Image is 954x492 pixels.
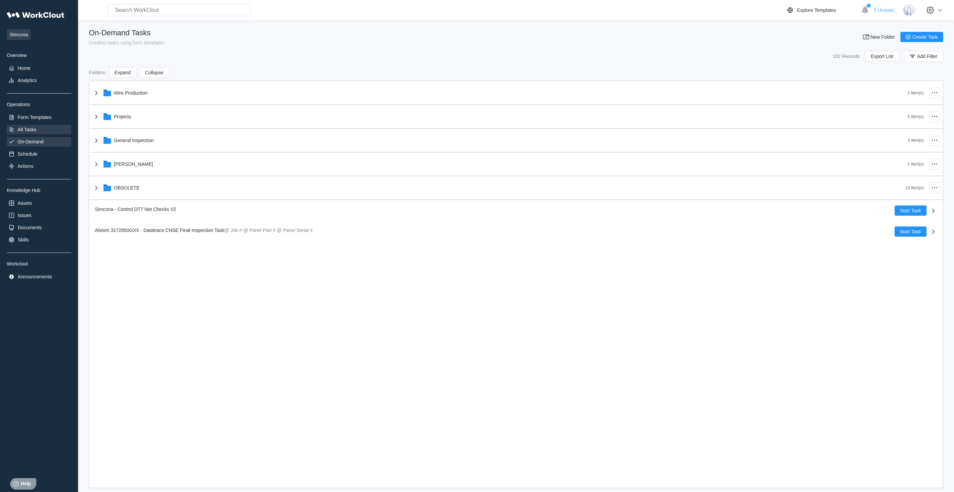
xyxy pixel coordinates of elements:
[7,63,71,73] a: Home
[904,51,943,62] button: Add Filter
[115,70,131,75] span: Expand
[277,228,313,233] mark: @ Panel Serial #
[874,7,893,13] span: 5 Unread
[7,29,31,40] span: Simcona
[18,78,37,83] div: Analytics
[908,114,923,119] div: 5 Item(s)
[900,32,943,42] button: Create Task
[18,139,43,144] div: On-Demand
[18,163,33,169] div: Actions
[114,161,153,167] div: [PERSON_NAME]
[18,151,37,157] div: Schedule
[908,138,923,143] div: 3 Item(s)
[18,213,31,218] div: Issues
[95,228,224,233] span: Alstom 3172850GXX - Datatrans CNSE Final Inspection Task
[7,113,71,122] a: Form Templates
[90,221,943,242] a: Alstom 3172850GXX - Datatrans CNSE Final Inspection Task@ Job #@ Panel Part #@ Panel Serial #Star...
[18,65,30,71] div: Home
[89,40,165,45] div: Conduct tasks using form templates
[7,137,71,146] a: On-Demand
[895,227,927,237] button: Start Task
[7,53,71,58] div: Overview
[908,91,923,95] div: 1 Item(s)
[797,7,836,13] div: Explore Templates
[7,211,71,220] a: Issues
[145,70,163,75] span: Collapse
[224,228,242,233] mark: @ Job #
[913,35,938,39] span: Create Task
[7,149,71,159] a: Schedule
[18,274,52,279] div: Announcements
[7,223,71,232] a: Documents
[18,115,52,120] div: Form Templates
[114,114,131,119] div: Projects
[89,70,106,75] div: Folders :
[908,162,923,166] div: 1 Item(s)
[108,4,250,16] input: Search WorkClout
[7,198,71,208] a: Assets
[7,76,71,85] a: Analytics
[95,206,176,212] span: Simcona - Control DT7 Net Checks V2
[18,200,32,206] div: Assets
[900,208,921,213] span: Start Task
[139,67,169,78] button: Collapse
[114,138,154,143] div: General Inspection
[109,67,136,78] button: Expand
[905,185,923,190] div: 12 Item(s)
[243,228,276,233] mark: @ Panel Part #
[917,54,937,59] span: Add Filter
[871,35,895,39] span: New Folder
[858,32,900,42] button: New Folder
[7,125,71,134] a: All Tasks
[89,28,165,37] div: On-Demand Tasks
[865,51,899,62] button: Export List
[833,54,860,59] div: 102 Records
[871,54,893,59] span: Export List
[7,261,71,267] div: Workclout
[895,205,927,216] button: Start Task
[7,102,71,107] div: Operations
[900,229,921,234] span: Start Task
[786,6,858,14] a: Explore Templates
[90,200,943,221] a: Simcona - Control DT7 Net Checks V2Start Task
[7,161,71,171] a: Actions
[7,272,71,281] a: Announcements
[114,185,139,191] div: OBSOLETE
[7,188,71,193] div: Knowledge Hub
[903,4,915,16] img: clout-05.png
[114,90,148,96] div: Wire Production
[7,235,71,244] a: Skills
[18,225,42,230] div: Documents
[18,127,36,132] div: All Tasks
[18,237,29,242] div: Skills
